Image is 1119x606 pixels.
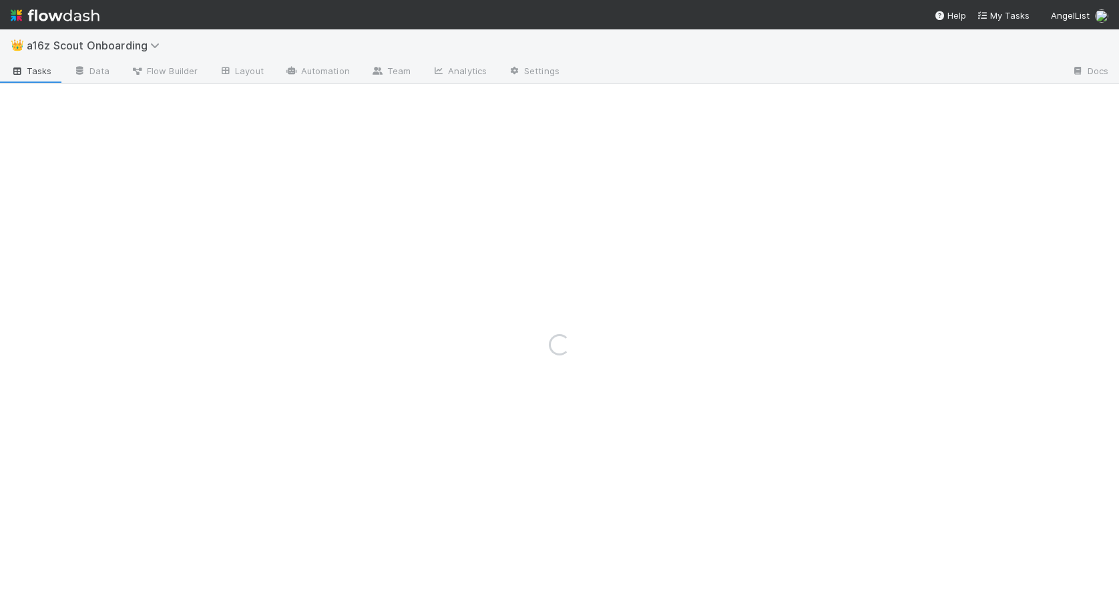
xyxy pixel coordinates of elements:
span: Tasks [11,64,52,78]
span: AngelList [1051,10,1090,21]
span: a16z Scout Onboarding [27,39,166,52]
span: My Tasks [977,10,1030,21]
img: avatar_6daca87a-2c2e-4848-8ddb-62067031c24f.png [1095,9,1108,23]
a: Team [361,61,421,83]
a: Settings [497,61,570,83]
img: logo-inverted-e16ddd16eac7371096b0.svg [11,4,99,27]
span: Flow Builder [131,64,198,78]
a: Layout [208,61,274,83]
a: Docs [1061,61,1119,83]
a: Flow Builder [120,61,208,83]
div: Help [934,9,966,22]
span: 👑 [11,39,24,51]
a: Analytics [421,61,497,83]
a: My Tasks [977,9,1030,22]
a: Data [63,61,120,83]
a: Automation [274,61,361,83]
